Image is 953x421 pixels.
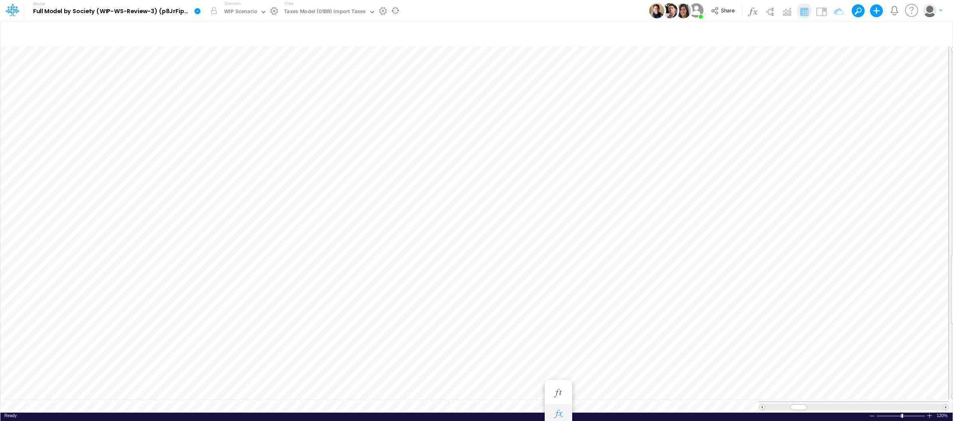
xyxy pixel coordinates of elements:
span: Ready [4,413,17,418]
div: In Ready mode [4,413,17,419]
div: WIP Scenario [224,8,257,17]
span: 120% [937,413,949,419]
div: Zoom Out [869,413,875,419]
div: Zoom level [937,413,949,419]
img: User Image Icon [662,3,677,18]
input: Type a title here [7,25,779,41]
div: Zoom [876,413,926,419]
div: Zoom [902,414,903,418]
div: Taxes Model (01BR) Import Taxes [284,8,366,17]
a: Notifications [890,6,899,15]
label: View [284,0,293,6]
span: Share [721,7,734,13]
label: Scenario [224,0,241,6]
img: User Image Icon [676,3,691,18]
button: Share [707,5,740,17]
img: User Image Icon [687,2,705,20]
div: Zoom In [926,413,933,419]
b: Full Model by Society (WIP-WS-Review-3) (p8JrFipGveTU7I_vk960F.EPc.b3Teyw) [DATE]T16:40:57UTC [33,8,191,15]
img: User Image Icon [649,3,664,18]
label: Model [33,2,45,6]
